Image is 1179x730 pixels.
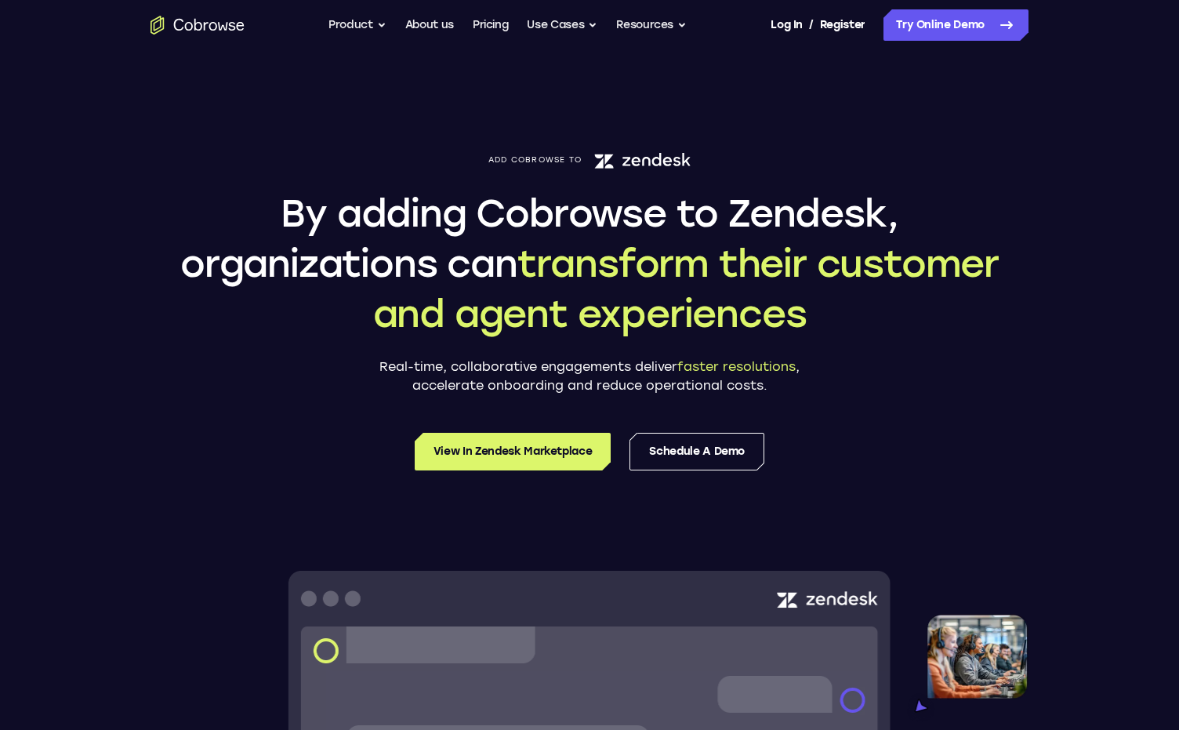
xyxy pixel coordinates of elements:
a: Pricing [473,9,509,41]
a: Log In [771,9,802,41]
span: / [809,16,814,35]
a: Schedule a Demo [629,433,764,470]
a: Try Online Demo [883,9,1028,41]
span: faster resolutions [677,359,796,374]
a: Go to the home page [151,16,245,35]
span: transform their customer and agent experiences [373,241,999,336]
span: Add Cobrowse to [488,155,582,165]
a: About us [405,9,454,41]
h1: By adding Cobrowse to Zendesk, organizations can [151,188,1028,339]
button: Product [328,9,386,41]
a: View in Zendesk Marketplace [415,433,611,470]
p: Real-time, collaborative engagements deliver , accelerate onboarding and reduce operational costs. [354,358,825,395]
button: Resources [616,9,687,41]
a: Register [820,9,865,41]
button: Use Cases [527,9,597,41]
img: Zendesk logo [594,151,691,169]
